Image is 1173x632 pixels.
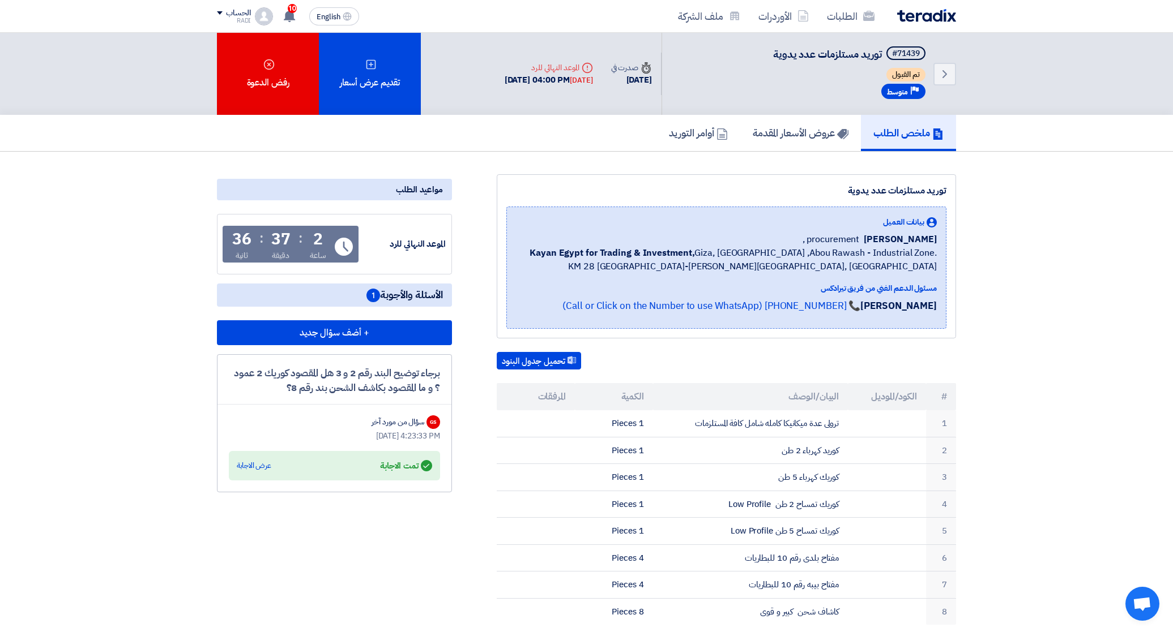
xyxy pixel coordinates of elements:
[575,571,653,599] td: 4 Pieces
[309,7,359,25] button: English
[653,491,848,518] td: كوريك تمساح 2 طن Low Profile
[926,544,956,571] td: 6
[229,430,440,442] div: [DATE] 4:23:33 PM
[217,33,319,115] div: رفض الدعوة
[575,598,653,625] td: 8 Pieces
[926,437,956,464] td: 2
[361,238,446,251] div: الموعد النهائي للرد
[562,299,860,313] a: 📞 [PHONE_NUMBER] (Call or Click on the Number to use WhatsApp)
[926,383,956,410] th: #
[232,231,251,247] div: 36
[575,464,653,491] td: 1 Pieces
[926,571,956,599] td: 7
[575,437,653,464] td: 1 Pieces
[317,13,340,21] span: English
[217,179,452,200] div: مواعيد الطلب
[575,410,653,437] td: 1 Pieces
[575,383,653,410] th: الكمية
[272,250,289,261] div: دقيقة
[653,464,848,491] td: كوريك كهرباء 5 طن
[229,366,440,395] div: برجاء توضيح البند رقم 2 و 3 هل المقصود كوريك 2 عمود ؟ و ما المقصود بكاشف الشحن بند رقم 8؟
[505,62,593,74] div: الموعد النهائي للرد
[887,87,908,97] span: متوسط
[259,228,263,248] div: :
[653,571,848,599] td: مفتاح بيبه رقم 10 للبطاريات
[749,3,818,29] a: الأوردرات
[217,18,250,24] div: RADI
[926,518,956,545] td: 5
[897,9,956,22] img: Teradix logo
[773,46,928,62] h5: توريد مستلزمات عدد يدوية
[310,250,326,261] div: ساعة
[653,598,848,625] td: كاشاف شحن كبير و قوى
[372,416,424,428] div: سؤال من مورد آخر
[669,126,728,139] h5: أوامر التوريد
[656,115,740,151] a: أوامر التوريد
[653,518,848,545] td: كوريك تمساح 5 طن Low Profile
[319,33,421,115] div: تقديم عرض أسعار
[886,68,925,81] span: تم القبول
[497,352,581,370] button: تحميل جدول البنود
[860,299,937,313] strong: [PERSON_NAME]
[653,437,848,464] td: كوريد كهرباء 2 طن
[883,216,924,228] span: بيانات العميل
[313,231,323,247] div: 2
[818,3,884,29] a: الطلبات
[861,115,956,151] a: ملخص الطلب
[892,50,920,58] div: #71439
[366,289,380,302] span: 1
[926,491,956,518] td: 4
[611,74,652,87] div: [DATE]
[516,246,937,273] span: Giza, [GEOGRAPHIC_DATA] ,Abou Rawash - Industrial Zone. KM 28 [GEOGRAPHIC_DATA]-[PERSON_NAME][GEO...
[753,126,848,139] h5: عروض الأسعار المقدمة
[873,126,944,139] h5: ملخص الطلب
[653,410,848,437] td: ترولى عدة ميكانيكا كامله شامل كافة المستلزمات
[426,415,440,429] div: GS
[773,46,882,62] span: توريد مستلزمات عدد يدوية
[575,518,653,545] td: 1 Pieces
[926,598,956,625] td: 8
[740,115,861,151] a: عروض الأسعار المقدمة
[669,3,749,29] a: ملف الشركة
[271,231,291,247] div: 37
[926,464,956,491] td: 3
[570,75,592,86] div: [DATE]
[653,544,848,571] td: مفتاح بلدى رقم 10 للبطاريات
[926,410,956,437] td: 1
[366,288,443,302] span: الأسئلة والأجوبة
[226,8,250,18] div: الحساب
[255,7,273,25] img: profile_test.png
[236,250,249,261] div: ثانية
[516,282,937,294] div: مسئول الدعم الفني من فريق تيرادكس
[217,320,452,345] button: + أضف سؤال جديد
[611,62,652,74] div: صدرت في
[653,383,848,410] th: البيان/الوصف
[848,383,926,410] th: الكود/الموديل
[506,184,946,197] div: توريد مستلزمات عدد يدوية
[530,246,694,260] b: Kayan Egypt for Trading & Investment,
[575,544,653,571] td: 4 Pieces
[237,460,271,471] div: عرض الاجابة
[1125,587,1159,621] div: Open chat
[497,383,575,410] th: المرفقات
[288,4,297,13] span: 10
[505,74,593,87] div: [DATE] 04:00 PM
[864,233,937,246] span: [PERSON_NAME]
[803,233,860,246] span: procurement ,
[380,458,432,474] div: تمت الاجابة
[298,228,302,248] div: :
[575,491,653,518] td: 1 Pieces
